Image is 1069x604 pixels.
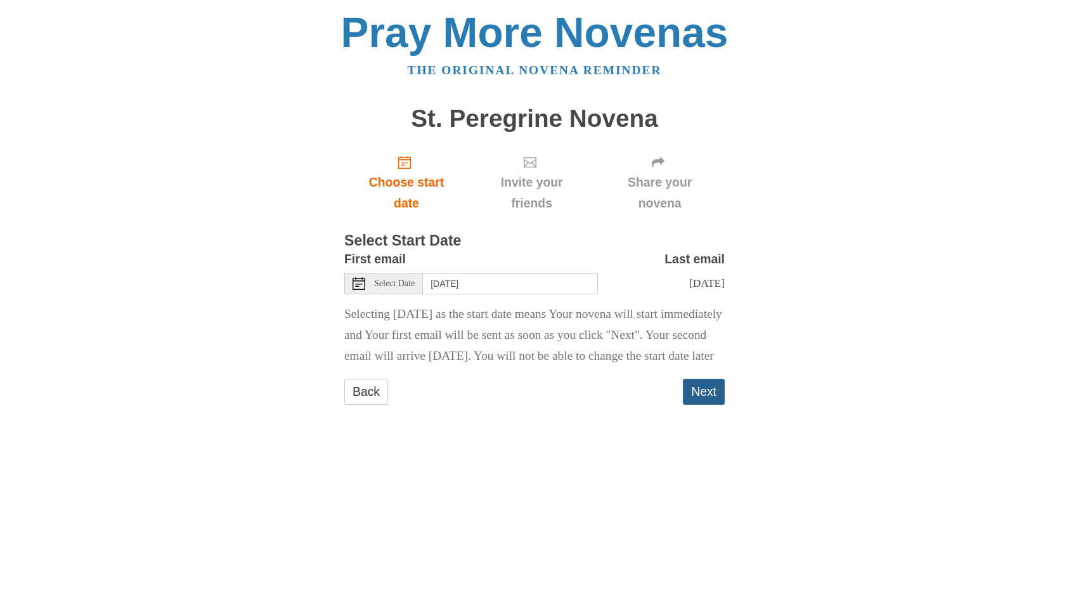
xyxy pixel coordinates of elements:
[607,172,712,214] span: Share your novena
[423,273,598,294] input: Use the arrow keys to pick a date
[341,9,729,56] a: Pray More Novenas
[595,145,725,220] div: Click "Next" to confirm your start date first.
[344,145,469,220] a: Choose start date
[664,249,725,270] label: Last email
[344,233,725,249] h3: Select Start Date
[344,249,406,270] label: First email
[344,105,725,133] h1: St. Peregrine Novena
[357,172,456,214] span: Choose start date
[469,145,595,220] div: Click "Next" to confirm your start date first.
[689,277,725,289] span: [DATE]
[408,63,662,77] a: The original novena reminder
[481,172,582,214] span: Invite your friends
[374,279,415,288] span: Select Date
[683,379,725,405] button: Next
[344,379,388,405] a: Back
[344,304,725,367] p: Selecting [DATE] as the start date means Your novena will start immediately and Your first email ...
